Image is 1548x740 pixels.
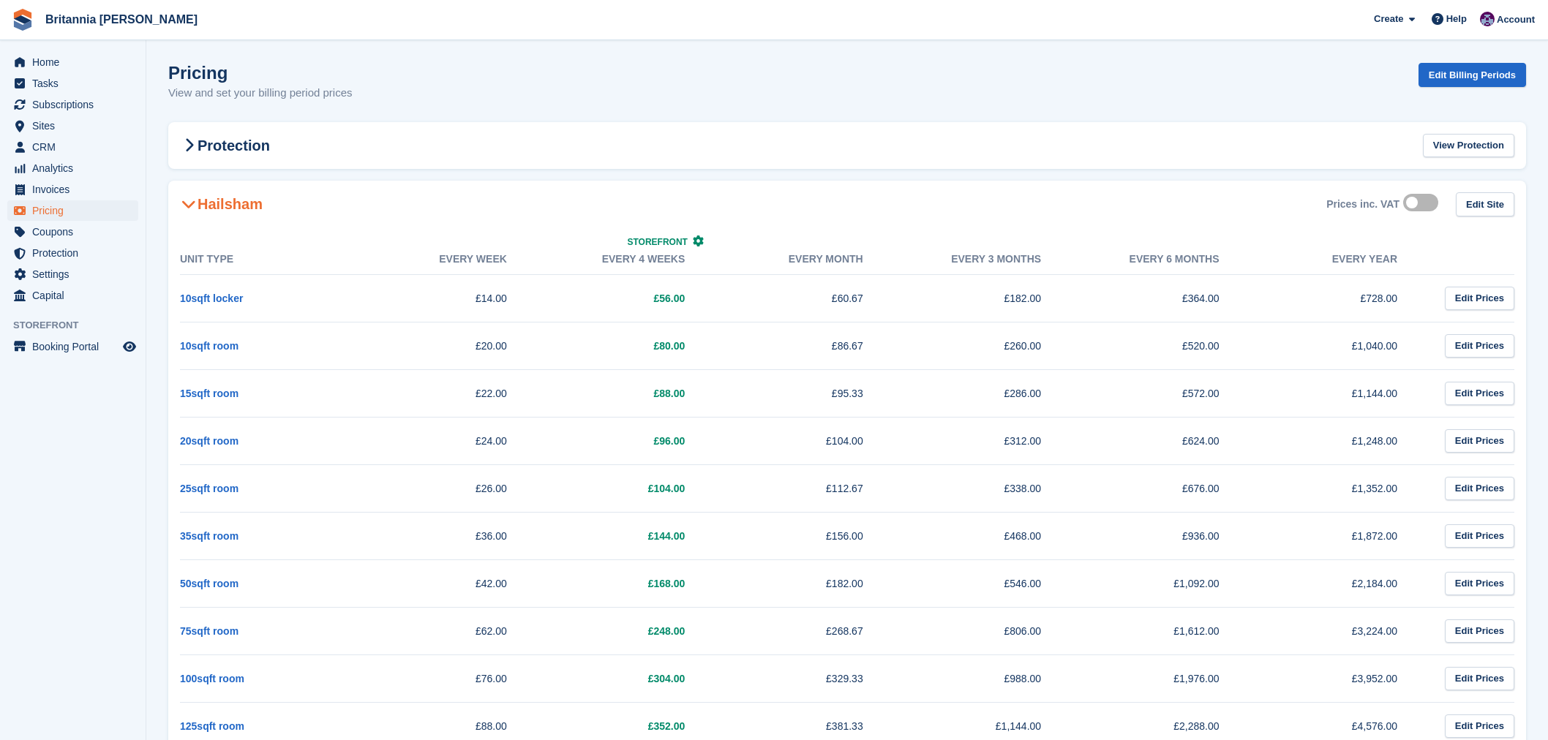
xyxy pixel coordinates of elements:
span: Analytics [32,158,120,178]
td: £168.00 [536,559,714,607]
td: £42.00 [358,559,536,607]
a: Edit Prices [1445,667,1514,691]
th: Unit Type [180,244,358,275]
a: menu [7,179,138,200]
td: £56.00 [536,274,714,322]
a: 15sqft room [180,388,238,399]
a: Edit Prices [1445,334,1514,358]
td: £1,352.00 [1249,464,1427,512]
td: £112.67 [714,464,892,512]
a: 35sqft room [180,530,238,542]
a: menu [7,285,138,306]
span: Pricing [32,200,120,221]
td: £62.00 [358,607,536,654]
a: menu [7,200,138,221]
a: Edit Prices [1445,572,1514,596]
td: £312.00 [893,417,1070,464]
a: Storefront [627,237,704,247]
td: £14.00 [358,274,536,322]
a: 125sqft room [180,720,244,732]
a: menu [7,158,138,178]
span: Tasks [32,73,120,94]
td: £80.00 [536,322,714,369]
td: £96.00 [536,417,714,464]
th: Every 3 months [893,244,1070,275]
td: £936.00 [1070,512,1248,559]
td: £182.00 [893,274,1070,322]
span: Storefront [13,318,146,333]
th: Every month [714,244,892,275]
span: Invoices [32,179,120,200]
span: Subscriptions [32,94,120,115]
span: Help [1446,12,1467,26]
th: Every 4 weeks [536,244,714,275]
td: £182.00 [714,559,892,607]
span: Booking Portal [32,336,120,357]
span: Capital [32,285,120,306]
a: menu [7,222,138,242]
th: Every week [358,244,536,275]
td: £468.00 [893,512,1070,559]
a: 100sqft room [180,673,244,684]
a: Edit Prices [1445,429,1514,453]
a: menu [7,52,138,72]
a: Edit Prices [1445,524,1514,548]
span: Coupons [32,222,120,242]
a: menu [7,116,138,136]
td: £286.00 [893,369,1070,417]
td: £304.00 [536,654,714,702]
a: Edit Prices [1445,382,1514,406]
td: £520.00 [1070,322,1248,369]
a: 75sqft room [180,625,238,637]
td: £60.67 [714,274,892,322]
img: Lee Dadgostar [1480,12,1495,26]
td: £95.33 [714,369,892,417]
td: £3,952.00 [1249,654,1427,702]
h2: Protection [180,137,270,154]
a: Britannia [PERSON_NAME] [40,7,203,31]
td: £1,144.00 [1249,369,1427,417]
h1: Pricing [168,63,353,83]
span: CRM [32,137,120,157]
td: £329.33 [714,654,892,702]
td: £268.67 [714,607,892,654]
td: £806.00 [893,607,1070,654]
td: £86.67 [714,322,892,369]
td: £104.00 [714,417,892,464]
p: View and set your billing period prices [168,85,353,102]
td: £1,092.00 [1070,559,1248,607]
td: £36.00 [358,512,536,559]
div: Prices inc. VAT [1326,198,1399,211]
a: 20sqft room [180,435,238,447]
a: Edit Site [1456,192,1514,216]
a: menu [7,137,138,157]
td: £248.00 [536,607,714,654]
a: Edit Prices [1445,287,1514,311]
span: Storefront [627,237,687,247]
th: Every year [1249,244,1427,275]
h2: Hailsham [180,195,263,213]
td: £104.00 [536,464,714,512]
td: £76.00 [358,654,536,702]
td: £546.00 [893,559,1070,607]
a: Edit Prices [1445,714,1514,739]
span: Create [1374,12,1403,26]
td: £1,872.00 [1249,512,1427,559]
td: £22.00 [358,369,536,417]
a: 25sqft room [180,483,238,494]
td: £156.00 [714,512,892,559]
span: Protection [32,243,120,263]
td: £1,976.00 [1070,654,1248,702]
td: £364.00 [1070,274,1248,322]
td: £624.00 [1070,417,1248,464]
td: £3,224.00 [1249,607,1427,654]
td: £728.00 [1249,274,1427,322]
td: £24.00 [358,417,536,464]
span: Sites [32,116,120,136]
span: Account [1497,12,1535,27]
td: £572.00 [1070,369,1248,417]
a: menu [7,264,138,284]
span: Settings [32,264,120,284]
a: 10sqft locker [180,292,243,304]
a: menu [7,336,138,357]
